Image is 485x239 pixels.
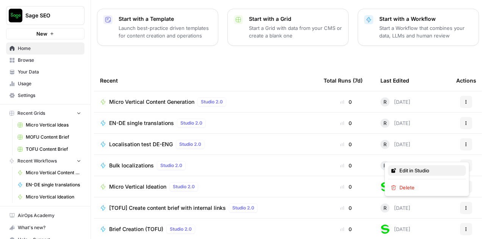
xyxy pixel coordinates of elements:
a: MOFU Content Brief [14,131,84,143]
span: Recent Workflows [17,158,57,164]
a: EN-DE single translationsStudio 2.0 [100,119,311,128]
img: 2tjdtbkr969jgkftgy30i99suxv9 [380,182,390,191]
div: Last Edited [380,70,409,91]
button: New [6,28,84,39]
a: Usage [6,78,84,90]
p: Start a Workflow that combines your data, LLMs and human review [379,24,472,39]
div: 0 [324,225,368,233]
a: Micro Vertical IdeationStudio 2.0 [100,182,311,191]
p: Start a Grid with data from your CMS or create a blank one [249,24,342,39]
span: Studio 2.0 [201,98,223,105]
span: Studio 2.0 [232,205,254,211]
a: AirOps Academy [6,209,84,222]
a: Micro Vertical Content Generation [14,167,84,179]
span: Micro Vertical Content Generation [26,169,81,176]
a: EN-DE single translations [14,179,84,191]
span: R [383,141,386,148]
span: Studio 2.0 [170,226,192,233]
a: Micro Vertical Content GenerationStudio 2.0 [100,97,311,106]
span: Browse [18,57,81,64]
a: TOFU Content Brief [14,143,84,155]
span: Studio 2.0 [173,183,195,190]
p: Start with a Grid [249,15,342,23]
button: Recent Grids [6,108,84,119]
div: 0 [324,183,368,191]
a: Your Data [6,66,84,78]
div: 0 [324,141,368,148]
a: Micro Vertical Ideation [14,191,84,203]
div: Total Runs (7d) [324,70,363,91]
span: AirOps Academy [18,212,81,219]
p: Start with a Template [119,15,212,23]
span: Home [18,45,81,52]
button: Start with a GridStart a Grid with data from your CMS or create a blank one [227,9,349,46]
img: Sage SEO Logo [9,9,22,22]
span: MOFU Content Brief [26,134,81,141]
span: Brief Creation (TOFU) [109,225,163,233]
button: Start with a TemplateLaunch best-practice driven templates for content creation and operations [97,9,218,46]
div: What's new? [6,222,84,233]
span: EN-DE single translations [26,181,81,188]
div: Actions [456,70,476,91]
div: 0 [324,98,368,106]
div: [DATE] [380,182,410,191]
span: Settings [18,92,81,99]
div: 0 [324,119,368,127]
button: What's new? [6,222,84,234]
button: Recent Workflows [6,155,84,167]
span: Studio 2.0 [160,162,182,169]
button: Workspace: Sage SEO [6,6,84,25]
span: Usage [18,80,81,87]
span: R [383,204,386,212]
img: 2tjdtbkr969jgkftgy30i99suxv9 [380,225,390,234]
span: R [383,162,386,169]
span: Your Data [18,69,81,75]
span: Delete [399,184,460,191]
a: Micro Vertical Ideas [14,119,84,131]
div: [DATE] [380,225,410,234]
a: Localisation test DE-ENGStudio 2.0 [100,140,311,149]
span: Micro Vertical Ideas [26,122,81,128]
div: 0 [324,204,368,212]
div: [DATE] [380,97,410,106]
span: [TOFU] Create content brief with internal links [109,204,226,212]
p: Start with a Workflow [379,15,472,23]
span: Micro Vertical Ideation [26,194,81,200]
button: Start with a WorkflowStart a Workflow that combines your data, LLMs and human review [358,9,479,46]
div: 0 [324,162,368,169]
span: TOFU Content Brief [26,146,81,153]
span: New [36,30,47,37]
div: [DATE] [380,161,410,170]
span: Localisation test DE-ENG [109,141,173,148]
div: [DATE] [380,119,410,128]
p: Launch best-practice driven templates for content creation and operations [119,24,212,39]
span: R [383,119,386,127]
span: Studio 2.0 [179,141,201,148]
a: Home [6,42,84,55]
span: Micro Vertical Ideation [109,183,166,191]
span: Recent Grids [17,110,45,117]
a: [TOFU] Create content brief with internal linksStudio 2.0 [100,203,311,212]
a: Brief Creation (TOFU)Studio 2.0 [100,225,311,234]
a: Settings [6,89,84,102]
span: Micro Vertical Content Generation [109,98,194,106]
a: Browse [6,54,84,66]
div: Recent [100,70,311,91]
span: R [383,98,386,106]
div: [DATE] [380,203,410,212]
div: [DATE] [380,140,410,149]
span: Bulk localizations [109,162,154,169]
span: EN-DE single translations [109,119,174,127]
span: Edit in Studio [399,167,460,174]
a: Bulk localizationsStudio 2.0 [100,161,311,170]
span: Studio 2.0 [180,120,202,127]
span: Sage SEO [25,12,71,19]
